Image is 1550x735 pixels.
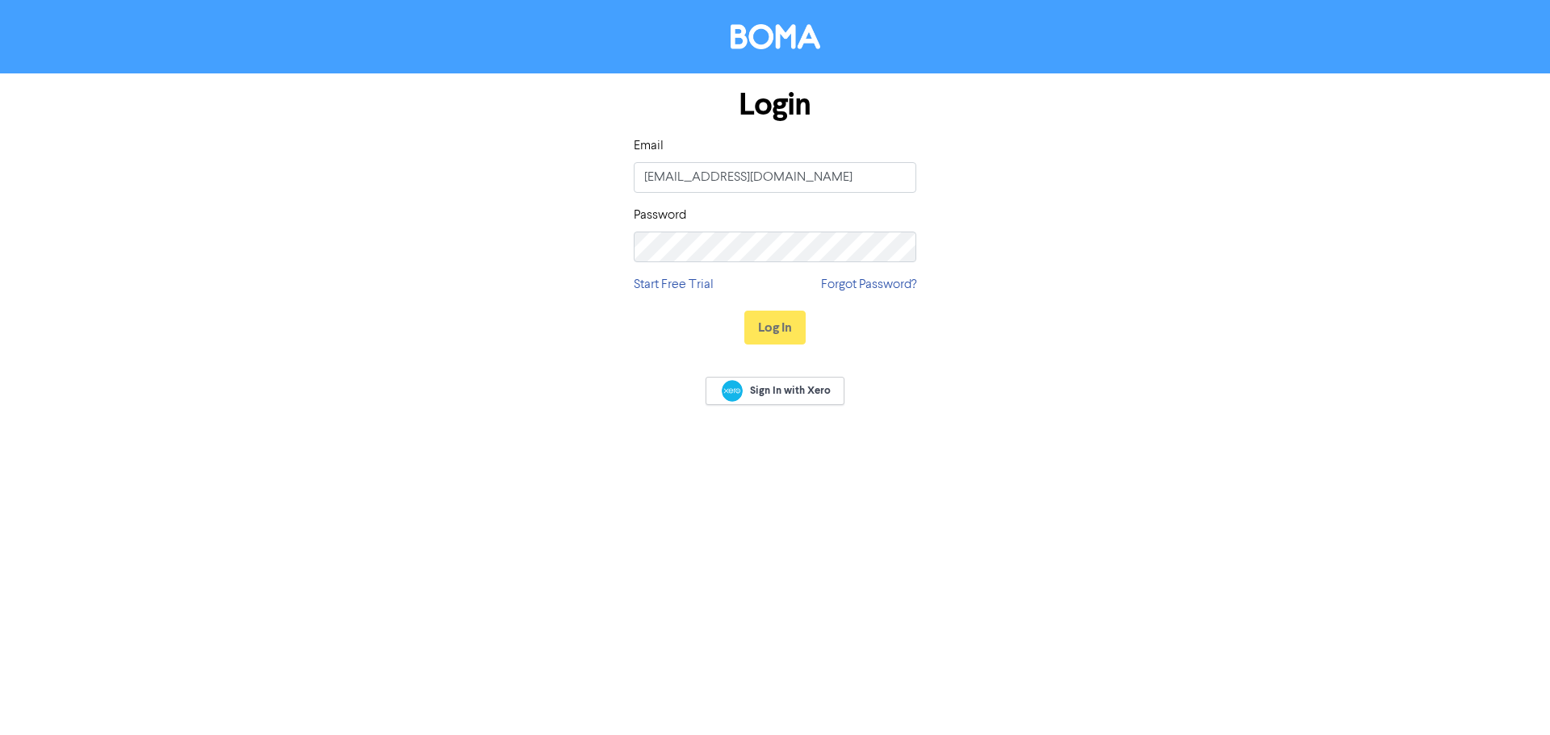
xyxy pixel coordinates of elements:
[722,380,743,402] img: Xero logo
[634,275,714,294] a: Start Free Trial
[750,383,831,398] span: Sign In with Xero
[706,377,844,405] a: Sign In with Xero
[634,86,916,123] h1: Login
[731,24,820,49] img: BOMA Logo
[821,275,916,294] a: Forgot Password?
[634,136,664,156] label: Email
[634,206,686,225] label: Password
[744,311,806,345] button: Log In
